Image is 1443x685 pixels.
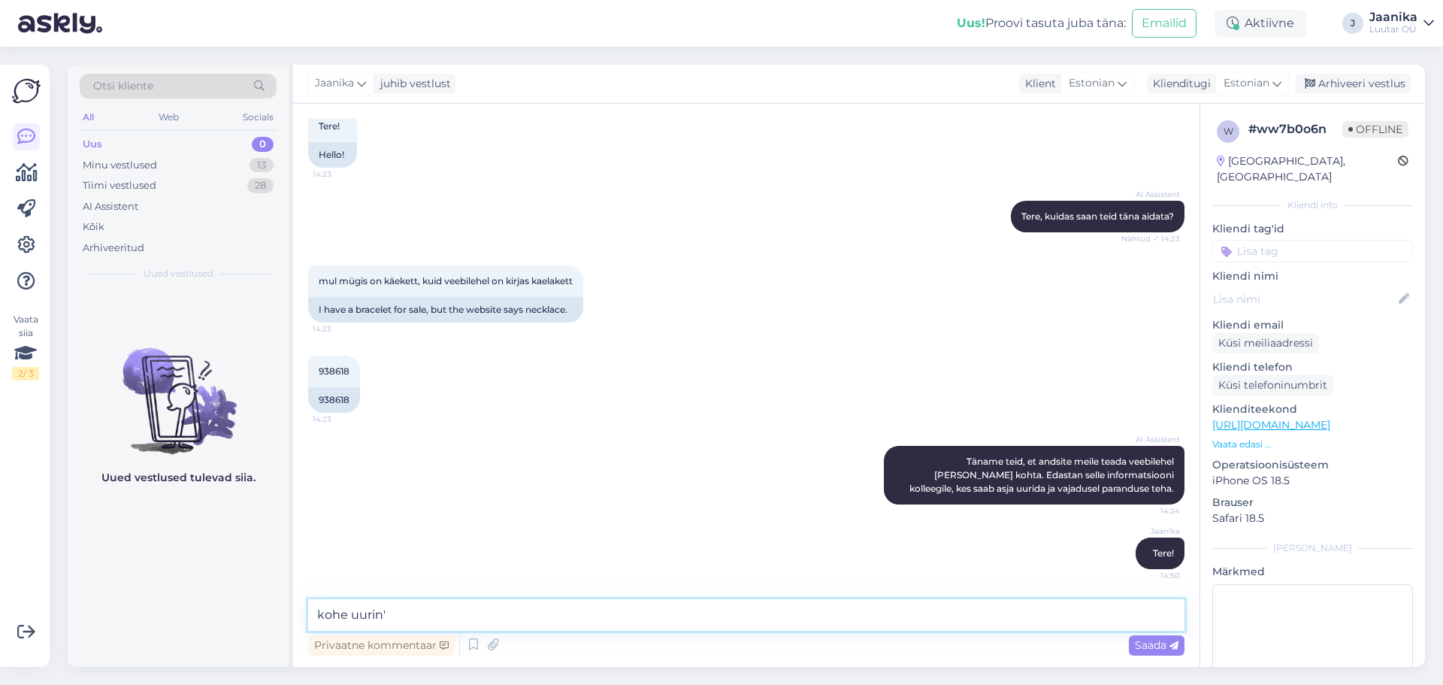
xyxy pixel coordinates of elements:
[1248,120,1342,138] div: # ww7b0o6n
[374,76,451,92] div: juhib vestlust
[308,142,357,168] div: Hello!
[1212,402,1413,417] p: Klienditeekond
[1212,564,1413,580] p: Märkmed
[308,599,1184,631] textarea: kohe uurin'
[1342,13,1363,34] div: J
[957,16,985,30] b: Uus!
[319,120,340,132] span: Tere!
[1224,75,1269,92] span: Estonian
[319,365,349,377] span: 938618
[1212,317,1413,333] p: Kliendi email
[156,108,182,127] div: Web
[240,108,277,127] div: Socials
[1217,153,1398,185] div: [GEOGRAPHIC_DATA], [GEOGRAPHIC_DATA]
[1132,9,1196,38] button: Emailid
[1212,495,1413,511] p: Brauser
[1212,333,1319,353] div: Küsi meiliaadressi
[83,199,138,214] div: AI Assistent
[101,470,256,486] p: Uued vestlused tulevad siia.
[1224,126,1233,137] span: w
[1124,505,1180,517] span: 14:24
[1212,418,1330,432] a: [URL][DOMAIN_NAME]
[1212,375,1333,396] div: Küsi telefoninumbrit
[1124,526,1180,537] span: Jaanika
[308,635,455,656] div: Privaatne kommentaar
[1124,434,1180,445] span: AI Assistent
[83,241,144,256] div: Arhiveeritud
[93,78,153,94] span: Otsi kliente
[1212,359,1413,375] p: Kliendi telefon
[83,178,156,193] div: Tiimi vestlused
[1124,189,1180,200] span: AI Assistent
[308,297,583,323] div: I have a bracelet for sale, but the website says necklace.
[1212,541,1413,555] div: [PERSON_NAME]
[252,137,274,152] div: 0
[1212,221,1413,237] p: Kliendi tag'id
[319,275,573,286] span: mul mügis on käekett, kuid veebilehel on kirjas kaelakett
[83,220,104,235] div: Kõik
[1215,10,1306,37] div: Aktiivne
[1069,75,1115,92] span: Estonian
[250,158,274,173] div: 13
[1212,240,1413,262] input: Lisa tag
[1212,457,1413,473] p: Operatsioonisüsteem
[1153,547,1174,559] span: Tere!
[1212,438,1413,451] p: Vaata edasi ...
[1121,233,1180,244] span: Nähtud ✓ 14:23
[68,321,289,456] img: No chats
[12,313,39,380] div: Vaata siia
[12,77,41,105] img: Askly Logo
[313,414,369,425] span: 14:23
[1124,570,1180,581] span: 14:50
[1019,76,1056,92] div: Klient
[83,137,102,152] div: Uus
[144,267,213,280] span: Uued vestlused
[1212,199,1413,212] div: Kliendi info
[1212,268,1413,284] p: Kliendi nimi
[1342,121,1408,138] span: Offline
[247,178,274,193] div: 28
[83,158,157,173] div: Minu vestlused
[1213,291,1396,308] input: Lisa nimi
[12,367,39,380] div: 2 / 3
[308,387,360,413] div: 938618
[313,323,369,335] span: 14:23
[1021,211,1174,222] span: Tere, kuidas saan teid täna aidata?
[313,168,369,180] span: 14:23
[1135,638,1178,652] span: Saada
[957,14,1126,32] div: Proovi tasuta juba täna:
[1369,11,1417,23] div: Jaanika
[1212,473,1413,489] p: iPhone OS 18.5
[80,108,97,127] div: All
[909,456,1176,494] span: Täname teid, et andsite meile teada veebilehel [PERSON_NAME] kohta. Edastan selle informatsiooni ...
[1296,74,1411,94] div: Arhiveeri vestlus
[1369,23,1417,35] div: Luutar OÜ
[1147,76,1211,92] div: Klienditugi
[315,75,354,92] span: Jaanika
[1369,11,1434,35] a: JaanikaLuutar OÜ
[1212,511,1413,526] p: Safari 18.5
